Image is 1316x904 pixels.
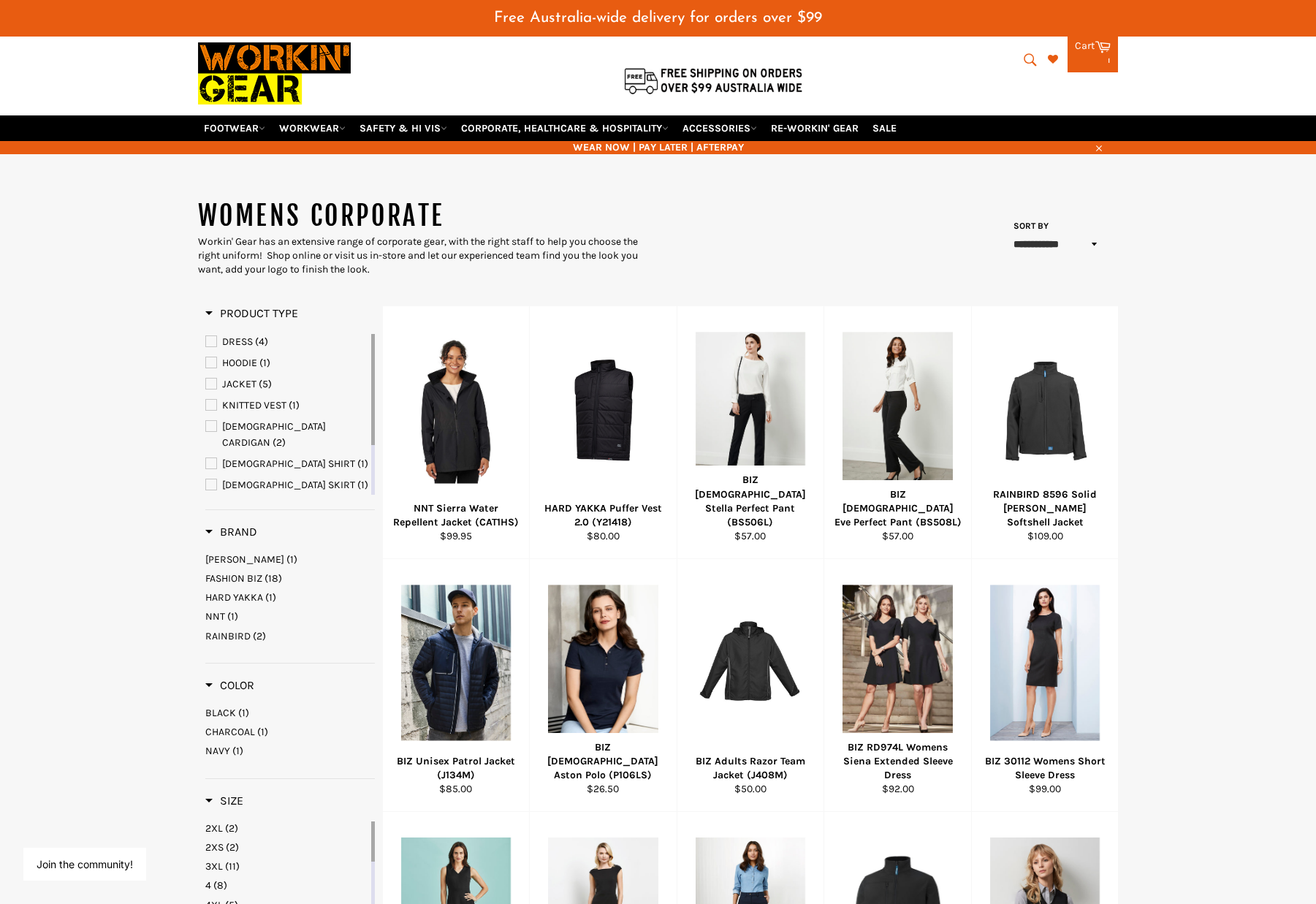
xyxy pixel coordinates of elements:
span: (2) [226,841,239,854]
span: (1) [227,610,238,623]
button: Join the community! [37,858,133,870]
a: BIZ Adults Razor Team Jacket (J408M)BIZ Adults Razor Team Jacket (J408M)$50.00 [677,559,824,812]
a: 4 [205,878,368,892]
a: LADIES SHIRT [205,456,368,472]
a: 2XS [205,840,368,854]
span: [DEMOGRAPHIC_DATA] SHIRT [222,457,355,470]
span: [DEMOGRAPHIC_DATA] SKIRT [222,479,355,491]
span: (1) [238,707,249,719]
a: SALE [867,115,902,141]
a: CORPORATE, HEALTHCARE & HOSPITALITY [455,115,674,141]
a: FOOTWEAR [198,115,271,141]
span: Color [205,678,254,692]
div: Workin' Gear has an extensive range of corporate gear, with the right staff to help you choose th... [198,235,658,277]
a: RE-WORKIN' GEAR [765,115,864,141]
span: NAVY [205,745,230,757]
div: RAINBIRD 8596 Solid [PERSON_NAME] Softshell Jacket [981,487,1109,530]
span: (1) [259,357,270,369]
a: HOODIE [205,355,368,371]
div: BIZ Unisex Patrol Jacket (J134M) [392,754,520,783]
span: (1) [357,457,368,470]
a: RAINBIRD 8596 Solid Landy Softshell JacketRAINBIRD 8596 Solid [PERSON_NAME] Softshell Jacket$109.00 [971,306,1119,559]
a: ACCESSORIES [677,115,763,141]
a: FASHION BIZ [205,571,375,585]
a: NAVY [205,744,375,758]
a: BIZ Ladies Aston Polo (P106LS)BIZ [DEMOGRAPHIC_DATA] Aston Polo (P106LS)$26.50 [529,559,677,812]
a: WORKWEAR [273,115,351,141]
span: [PERSON_NAME] [205,553,284,566]
span: CHARCOAL [205,726,255,738]
span: HOODIE [222,357,257,369]
a: BLACK [205,706,375,720]
a: HARD YAKKA [205,590,375,604]
span: Free Australia-wide delivery for orders over $99 [494,10,822,26]
a: NNT [205,609,375,623]
span: (8) [213,879,227,892]
span: (1) [257,726,268,738]
span: (1) [289,399,300,411]
span: (1) [286,553,297,566]
span: WEAR NOW | PAY LATER | AFTERPAY [198,140,1119,154]
span: BLACK [205,707,236,719]
span: Size [205,794,243,808]
span: Brand [205,525,257,539]
a: LADIES SKIRT [205,477,368,493]
span: DRESS [222,335,253,348]
a: BIZ 30112 Womens Short Sleeve DressBIZ 30112 Womens Short Sleeve Dress$99.00 [971,559,1119,812]
span: RAINBIRD [205,630,251,642]
a: CHARCOAL [205,725,375,739]
div: BIZ RD974L Womens Siena Extended Sleeve Dress [834,740,962,783]
div: BIZ [DEMOGRAPHIC_DATA] Stella Perfect Pant (BS506L) [686,473,815,529]
a: HARD YAKKA Puffer Vest 2.0 (Y21418)HARD YAKKA Puffer Vest 2.0 (Y21418)$80.00 [529,306,677,559]
a: JACKET [205,376,368,392]
div: NNT Sierra Water Repellent Jacket (CAT1HS) [392,501,520,530]
span: 2XS [205,841,224,854]
span: FASHION BIZ [205,572,262,585]
h3: Color [205,678,254,693]
span: (1) [232,745,243,757]
span: [DEMOGRAPHIC_DATA] CARDIGAN [222,420,326,449]
a: BIZ Ladies Stella Perfect Pant (BS506L)BIZ [DEMOGRAPHIC_DATA] Stella Perfect Pant (BS506L)$57.00 [677,306,824,559]
span: (18) [265,572,282,585]
a: Cart 1 [1068,31,1118,72]
a: 3XL [205,859,368,873]
div: HARD YAKKA Puffer Vest 2.0 (Y21418) [539,501,668,530]
img: Workin Gear leaders in Workwear, Safety Boots, PPE, Uniforms. Australia's No.1 in Workwear [198,32,351,115]
span: (5) [259,378,272,390]
span: JACKET [222,378,256,390]
span: (11) [225,860,240,873]
div: BIZ 30112 Womens Short Sleeve Dress [981,754,1109,783]
div: BIZ Adults Razor Team Jacket (J408M) [686,754,815,783]
h3: Brand [205,525,257,539]
a: SAFETY & HI VIS [354,115,453,141]
a: LADIES CARDIGAN [205,419,368,451]
span: 2XL [205,822,223,835]
span: (2) [253,630,266,642]
span: (2) [273,436,286,449]
a: BIZ Ladies Eve Perfect Pant (BS508L)BIZ [DEMOGRAPHIC_DATA] Eve Perfect Pant (BS508L)$57.00 [824,306,971,559]
span: 3XL [205,860,223,873]
a: BIZ RD974L Womens Siena Extended Sleeve DressBIZ RD974L Womens Siena Extended Sleeve Dress$92.00 [824,559,971,812]
label: Sort by [1009,220,1049,232]
h3: Product Type [205,306,298,321]
div: BIZ [DEMOGRAPHIC_DATA] Aston Polo (P106LS) [539,740,668,783]
h1: WOMENS CORPORATE [198,198,658,235]
a: NNT Sierra Water Repellent Jacket (CAT1HS)NNT Sierra Water Repellent Jacket (CAT1HS)$99.95 [382,306,530,559]
img: Flat $9.95 shipping Australia wide [622,65,805,96]
span: (4) [255,335,268,348]
span: (1) [265,591,276,604]
span: HARD YAKKA [205,591,263,604]
span: NNT [205,610,225,623]
span: (1) [357,479,368,491]
a: BISLEY [205,552,375,566]
span: 4 [205,879,211,892]
a: 2XL [205,821,368,835]
a: BIZ Unisex Patrol Jacket (J134M)BIZ Unisex Patrol Jacket (J134M)$85.00 [382,559,530,812]
h3: Size [205,794,243,808]
div: BIZ [DEMOGRAPHIC_DATA] Eve Perfect Pant (BS508L) [834,487,962,530]
span: 1 [1107,53,1111,66]
a: KNITTED VEST [205,398,368,414]
span: (2) [225,822,238,835]
span: KNITTED VEST [222,399,286,411]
